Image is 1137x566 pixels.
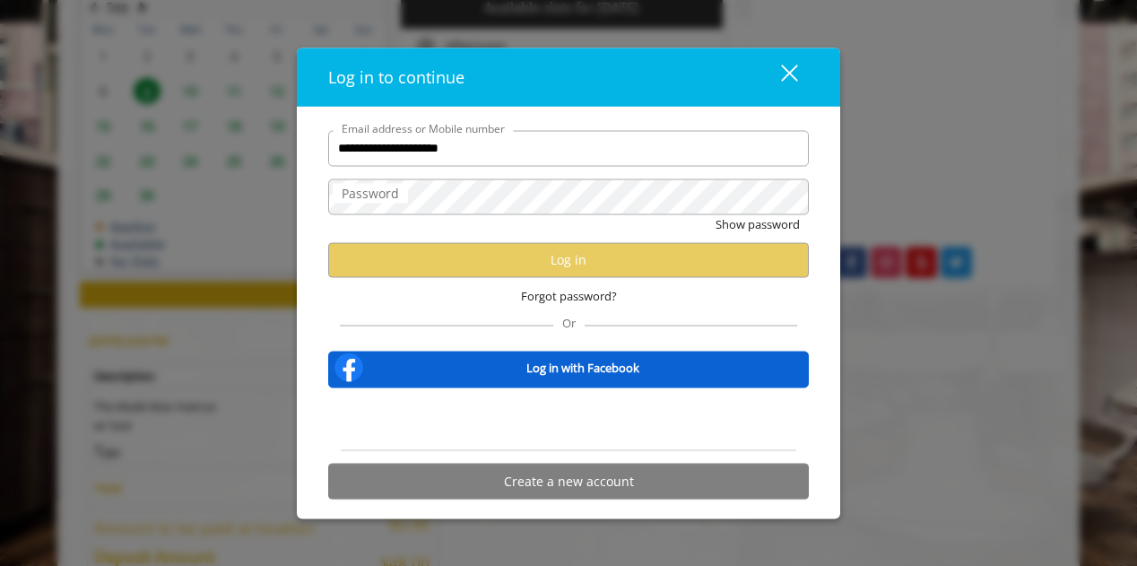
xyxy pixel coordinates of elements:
img: facebook-logo [331,350,367,386]
button: Log in [328,242,809,277]
button: Show password [716,214,800,233]
iframe: Sign in with Google Button [469,400,668,440]
span: Log in to continue [328,65,464,87]
input: Password [328,179,809,214]
label: Email address or Mobile number [333,119,514,136]
div: close dialog [760,64,796,91]
button: Create a new account [328,464,809,499]
label: Password [333,183,408,203]
span: Forgot password? [521,286,617,305]
input: Email address or Mobile number [328,130,809,166]
span: Or [553,315,585,331]
button: close dialog [748,58,809,95]
b: Log in with Facebook [526,359,639,378]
